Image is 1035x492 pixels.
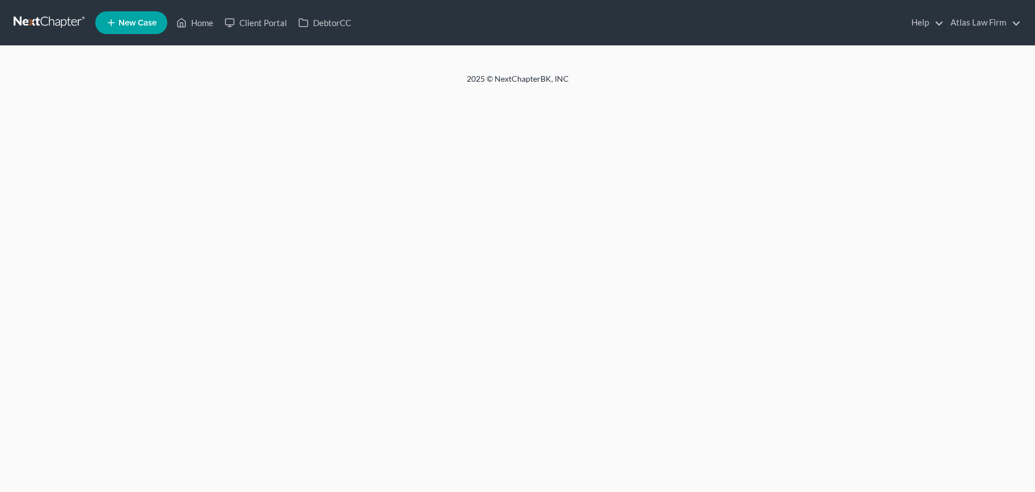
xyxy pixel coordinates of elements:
[293,12,357,33] a: DebtorCC
[219,12,293,33] a: Client Portal
[171,12,219,33] a: Home
[945,12,1021,33] a: Atlas Law Firm
[906,12,944,33] a: Help
[195,73,841,94] div: 2025 © NextChapterBK, INC
[95,11,167,34] new-legal-case-button: New Case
